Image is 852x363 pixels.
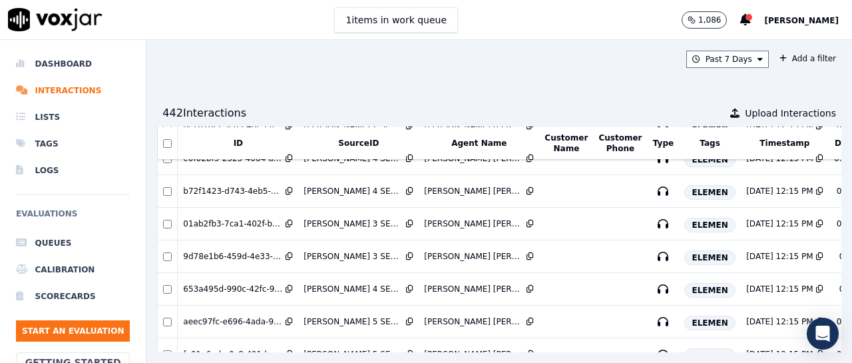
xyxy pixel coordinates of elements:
a: Queues [16,230,130,256]
a: Calibration [16,256,130,283]
span: ELEMEN [684,283,735,298]
span: ELEMEN [684,153,735,167]
div: 442 Interaction s [162,105,246,121]
div: [DATE] 12:15 PM [746,186,813,196]
div: [DATE] 12:15 PM [746,316,813,327]
span: ELEMEN [684,185,735,200]
button: Type [653,138,674,149]
div: b72f1423-d743-4eb5-81c2-d0aa775f198b [183,186,283,196]
div: [PERSON_NAME] 3 SEMANA 3.MP3 [304,218,403,229]
div: Open Intercom Messenger [807,318,839,350]
a: Tags [16,131,130,157]
button: Tags [700,138,720,149]
div: [DATE] 12:15 PM [746,284,813,294]
a: Logs [16,157,130,184]
a: Interactions [16,77,130,104]
div: 01ab2fb3-7ca1-402f-b6a7-5f5d83b52807 [183,218,283,229]
div: [DATE] 12:15 PM [746,218,813,229]
div: [DATE] 12:15 PM [746,251,813,262]
span: ELEMEN [684,250,735,265]
div: [PERSON_NAME] 3 SEMANA 3.MP3 [304,251,403,262]
button: [PERSON_NAME] [764,12,852,28]
button: Add a filter [774,51,841,67]
h6: Evaluations [16,206,130,230]
div: [PERSON_NAME] [PERSON_NAME] [424,316,524,327]
a: Scorecards [16,283,130,310]
button: Customer Phone [598,133,642,154]
button: 1items in work queue [334,7,458,33]
img: voxjar logo [8,8,103,31]
div: 9d78e1b6-459d-4e33-9f7e-13684be19579 [183,251,283,262]
p: 1,086 [698,15,721,25]
span: ELEMEN [684,348,735,363]
div: [PERSON_NAME] [PERSON_NAME] [424,251,524,262]
a: Lists [16,104,130,131]
div: [PERSON_NAME] 4 SEMANA 1.MP3 [304,186,403,196]
div: [PERSON_NAME] 5 SEMANA 3.MP3 [304,316,403,327]
button: ID [234,138,243,149]
a: Dashboard [16,51,130,77]
span: Upload Interactions [745,107,836,120]
button: Agent Name [451,138,507,149]
div: [PERSON_NAME] 4 SEMANA 3.MP3 [304,284,403,294]
div: [PERSON_NAME] [PERSON_NAME] [424,218,524,229]
div: aeec97fc-e696-4ada-9aae-a44a51d040e8 [183,316,283,327]
button: Start an Evaluation [16,320,130,342]
div: fe91a6ed-e0c8-491d-aec9-e9c7da01cb35 [183,349,283,360]
button: SourceID [338,138,379,149]
button: 1,086 [682,11,740,29]
button: Past 7 Days [686,51,769,68]
span: [PERSON_NAME] [764,16,839,25]
button: Upload Interactions [730,107,836,120]
span: ELEMEN [684,316,735,330]
div: [PERSON_NAME] [PERSON_NAME] [424,349,524,360]
button: 1,086 [682,11,727,29]
div: 653a495d-990c-42fc-9da3-5becd3fa0362 [183,284,283,294]
div: [PERSON_NAME] [PERSON_NAME] [424,284,524,294]
button: Customer Name [544,133,588,154]
span: ELEMEN [684,218,735,232]
div: [PERSON_NAME] [PERSON_NAME] [424,186,524,196]
button: Timestamp [759,138,809,149]
div: [PERSON_NAME] 5 SEMANA 3.MP3 [304,349,403,360]
div: [DATE] 12:15 PM [746,349,813,360]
